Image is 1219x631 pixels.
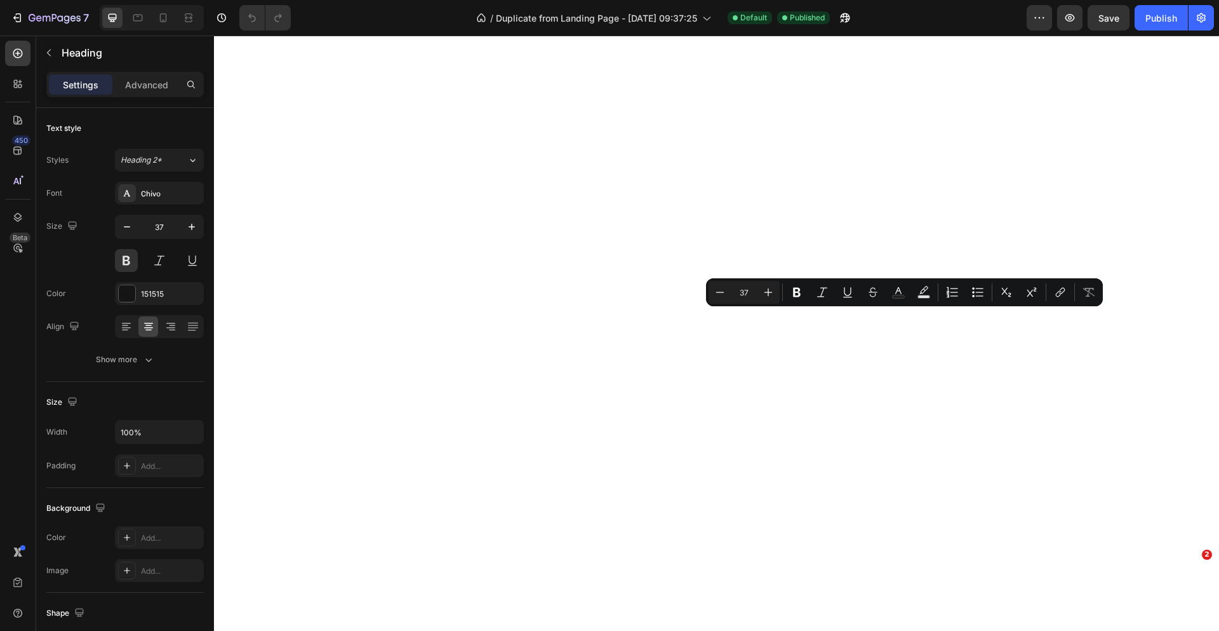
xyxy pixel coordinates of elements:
div: Align [46,318,82,336]
button: Heading 2* [115,149,204,172]
button: Save [1088,5,1129,31]
div: Editor contextual toolbar [706,278,1103,306]
p: Advanced [125,78,168,92]
div: Publish [1145,11,1177,25]
div: Size [46,218,80,235]
div: Beta [10,233,30,243]
span: Default [740,12,767,24]
div: Add... [141,461,201,472]
input: Auto [116,421,203,444]
button: Publish [1135,5,1188,31]
button: 7 [5,5,95,31]
span: Heading 2* [121,154,162,166]
button: Show more [46,348,204,371]
iframe: Design area [214,36,1219,631]
span: Save [1098,13,1119,24]
div: Add... [141,533,201,544]
div: Background [46,500,108,517]
span: 2 [1202,550,1212,560]
p: Settings [63,78,98,92]
div: Width [46,426,67,438]
div: Add... [141,566,201,577]
div: Text style [46,123,81,134]
div: Chivo [141,188,201,200]
div: Styles [46,154,69,166]
div: Color [46,532,66,543]
div: Padding [46,460,76,472]
div: Size [46,394,80,411]
div: Color [46,288,66,299]
div: 450 [12,135,30,146]
div: Font [46,187,62,199]
div: Image [46,565,69,576]
span: Duplicate from Landing Page - [DATE] 09:37:25 [496,11,697,25]
p: Heading [62,45,199,60]
div: Shape [46,605,87,622]
iframe: Intercom live chat [1176,569,1206,599]
div: Undo/Redo [239,5,291,31]
div: Show more [96,353,155,366]
div: 151515 [141,288,201,300]
span: / [490,11,493,25]
span: Published [790,12,825,24]
p: 7 [83,10,89,25]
